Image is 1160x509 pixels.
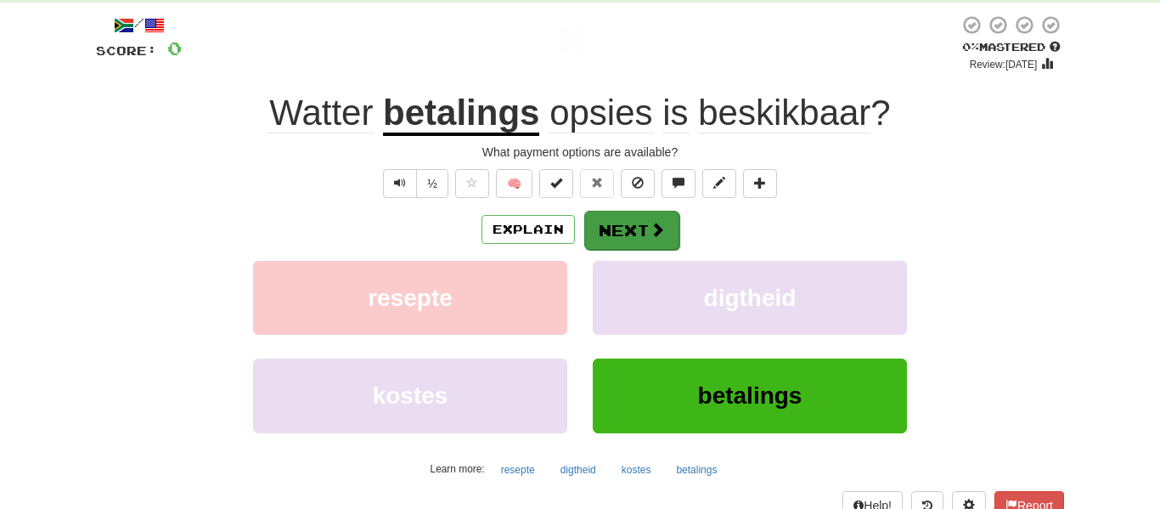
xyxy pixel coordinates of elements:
[380,169,448,198] div: Text-to-speech controls
[962,40,979,54] span: 0 %
[612,457,661,483] button: kostes
[743,169,777,198] button: Add to collection (alt+a)
[253,261,567,335] button: resepte
[698,382,802,409] span: betalings
[702,169,736,198] button: Edit sentence (alt+d)
[383,93,539,136] u: betalings
[539,93,890,133] span: ?
[698,93,870,133] span: beskikbaar
[667,457,726,483] button: betalings
[383,169,417,198] button: Play sentence audio (ctl+space)
[970,59,1038,71] small: Review: [DATE]
[481,215,575,244] button: Explain
[431,463,485,475] small: Learn more:
[373,382,448,409] span: kostes
[584,211,679,250] button: Next
[593,261,907,335] button: digtheid
[551,457,605,483] button: digtheid
[253,359,567,433] button: kostes
[959,40,1064,55] div: Mastered
[455,169,489,198] button: Favorite sentence (alt+f)
[167,37,182,59] span: 0
[269,93,373,133] span: Watter
[492,457,544,483] button: resepte
[593,359,907,433] button: betalings
[549,93,652,133] span: opsies
[580,169,614,198] button: Reset to 0% Mastered (alt+r)
[96,43,157,58] span: Score:
[539,169,573,198] button: Set this sentence to 100% Mastered (alt+m)
[96,14,182,36] div: /
[96,144,1064,161] div: What payment options are available?
[416,169,448,198] button: ½
[368,285,453,311] span: resepte
[662,169,695,198] button: Discuss sentence (alt+u)
[621,169,655,198] button: Ignore sentence (alt+i)
[704,285,797,311] span: digtheid
[496,169,532,198] button: 🧠
[662,93,688,133] span: is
